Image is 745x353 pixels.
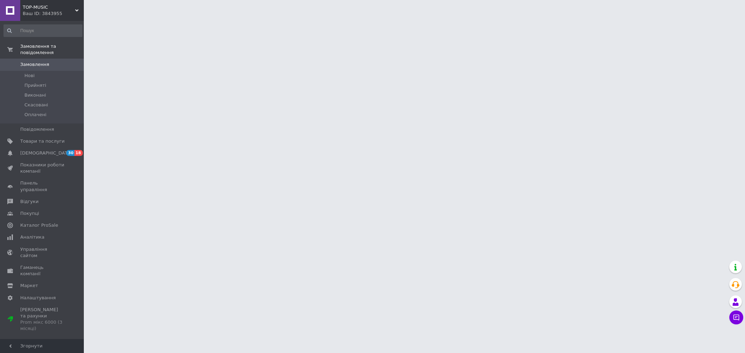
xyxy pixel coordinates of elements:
button: Чат з покупцем [729,310,743,324]
span: Налаштування [20,295,56,301]
span: Нові [24,73,35,79]
div: Ваш ID: 3843955 [23,10,84,17]
span: Товари та послуги [20,138,65,144]
span: Показники роботи компанії [20,162,65,174]
span: Гаманець компанії [20,264,65,277]
span: Каталог ProSale [20,222,58,228]
span: Повідомлення [20,126,54,133]
span: Скасовані [24,102,48,108]
span: Оплачені [24,112,46,118]
span: Відгуки [20,198,38,205]
span: Виконані [24,92,46,98]
span: 30 [66,150,74,156]
span: Покупці [20,210,39,217]
span: [PERSON_NAME] та рахунки [20,307,65,332]
span: Замовлення та повідомлення [20,43,84,56]
span: Аналітика [20,234,44,240]
span: [DEMOGRAPHIC_DATA] [20,150,72,156]
input: Пошук [3,24,82,37]
span: Панель управління [20,180,65,193]
span: 18 [74,150,82,156]
span: TOP-MUSIC [23,4,75,10]
span: Управління сайтом [20,246,65,259]
span: Замовлення [20,61,49,68]
div: Prom мікс 6000 (3 місяці) [20,319,65,332]
span: Маркет [20,283,38,289]
span: Прийняті [24,82,46,89]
